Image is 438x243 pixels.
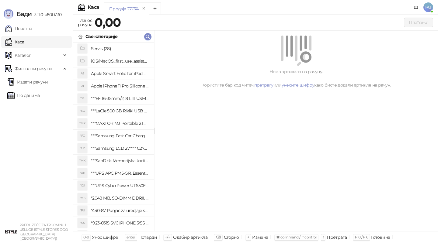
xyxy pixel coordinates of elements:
[282,82,315,88] a: унесите шифру
[423,2,433,12] span: PU
[85,33,117,40] div: Све категорије
[91,193,149,203] h4: "2048 MB, SO-DIMM DDRII, 667 MHz, Napajanje 1,8 0,1 V, Latencija CL5"
[78,69,87,78] div: AS
[4,9,13,19] img: Logo
[78,143,87,153] div: "L2
[78,193,87,203] div: "MS
[91,56,149,66] h4: iOS/MacOS_first_use_assistance (4)
[77,16,93,29] div: Износ рачуна
[78,206,87,215] div: "PU
[91,143,149,153] h4: """Samsung LCD 27"""" C27F390FHUXEN"""
[254,82,273,88] a: претрагу
[411,2,421,12] a: Документација
[5,22,32,35] a: Почетна
[327,233,347,241] div: Претрага
[91,181,149,190] h4: """UPS CyberPower UT650EG, 650VA/360W , line-int., s_uko, desktop"""
[224,233,239,241] div: Сторно
[91,118,149,128] h4: """MAXTOR M3 Portable 2TB 2.5"""" crni eksterni hard disk HX-M201TCB/GM"""
[88,5,99,10] div: Каса
[355,235,368,239] span: F10 / F16
[140,6,148,11] button: remove
[78,168,87,178] div: "AP
[7,89,40,101] a: По данима
[15,49,31,61] span: Каталог
[78,131,87,141] div: "FC
[7,76,48,88] a: Издати рачуни
[91,81,149,91] h4: Apple iPhone 11 Pro Silicone Case - Black
[73,43,154,231] div: grid
[252,233,268,241] div: Измена
[91,94,149,103] h4: """EF 16-35mm/2, 8 L III USM"""
[78,218,87,228] div: "S5
[78,94,87,103] div: "18
[78,118,87,128] div: "MP
[5,36,24,48] a: Каса
[216,235,221,239] span: ⌫
[109,5,139,12] div: Продаја 27074
[78,231,87,240] div: "SD
[91,106,149,116] h4: """LaCie 500 GB Rikiki USB 3.0 / Ultra Compact & Resistant aluminum / USB 3.0 / 2.5"""""""
[5,226,17,238] img: 64x64-companyLogo-77b92cf4-9946-4f36-9751-bf7bb5fd2c7d.png
[95,15,121,30] strong: 0,00
[162,68,431,88] div: Нема артикала на рачуну. Користите бар код читач, или како бисте додали артикле на рачун.
[78,81,87,91] div: AI
[276,235,317,239] span: ⌘ command / ⌃ control
[92,233,118,241] div: Унос шифре
[32,12,61,17] span: 3.11.0-b80b730
[165,235,170,239] span: ↑/↓
[19,223,68,241] small: PREDUZEĆE ZA TRGOVINU I USLUGE ISTYLE STORES DOO [GEOGRAPHIC_DATA] ([GEOGRAPHIC_DATA])
[91,131,149,141] h4: """Samsung Fast Car Charge Adapter, brzi auto punja_, boja crna"""
[91,206,149,215] h4: "440-87 Punjac za uredjaje sa micro USB portom 4/1, Stand."
[247,235,249,239] span: +
[78,106,87,116] div: "5G
[78,156,87,166] div: "MK
[173,233,207,241] div: Одабир артикла
[91,69,149,78] h4: Apple Smart Folio for iPad mini (A17 Pro) - Sage
[149,2,161,15] button: Add tab
[138,233,157,241] div: Потврди
[127,235,135,239] span: enter
[16,10,32,18] span: Бади
[91,218,149,228] h4: "923-0315 SVC,IPHONE 5/5S BATTERY REMOVAL TRAY Držač za iPhone sa kojim se otvara display
[91,156,149,166] h4: """SanDisk Memorijska kartica 256GB microSDXC sa SD adapterom SDSQXA1-256G-GN6MA - Extreme PLUS, ...
[404,18,433,27] button: Плаћање
[91,168,149,178] h4: """UPS APC PM5-GR, Essential Surge Arrest,5 utic_nica"""
[78,181,87,190] div: "CU
[83,235,89,239] span: 0-9
[371,233,390,241] div: Готовина
[91,231,149,240] h4: "923-0448 SVC,IPHONE,TOURQUE DRIVER KIT .65KGF- CM Šrafciger "
[91,44,149,53] h4: Servis (28)
[323,235,324,239] span: f
[15,63,52,75] span: Фискални рачуни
